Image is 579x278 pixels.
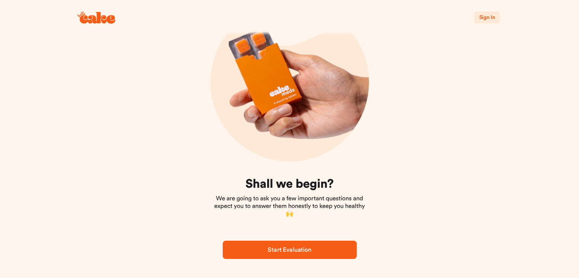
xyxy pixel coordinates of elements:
div: We are going to ask you a few important questions and expect you to answer them honestly to keep ... [212,177,367,218]
span: Start Evaluation [268,247,311,253]
button: Start Evaluation [223,241,357,259]
img: onboarding-img03.png [211,3,369,161]
button: Sign In [474,11,499,24]
h1: Shall we begin? [212,177,367,192]
span: Sign In [479,15,495,20]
